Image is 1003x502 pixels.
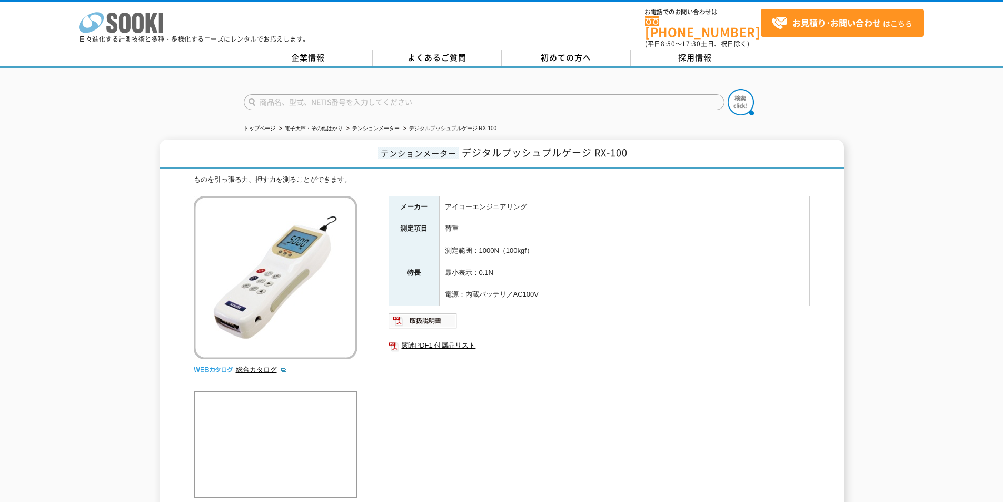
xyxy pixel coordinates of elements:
[194,196,357,359] img: デジタルプッシュプルゲージ RX-100
[401,123,497,134] li: デジタルプッシュプルゲージ RX-100
[661,39,676,48] span: 8:50
[389,218,439,240] th: 測定項目
[373,50,502,66] a: よくあるご質問
[728,89,754,115] img: btn_search.png
[194,174,810,185] div: ものを引っ張る力、押す力を測ることができます。
[631,50,760,66] a: 採用情報
[389,339,810,352] a: 関連PDF1 付属品リスト
[244,125,275,131] a: トップページ
[502,50,631,66] a: 初めての方へ
[541,52,591,63] span: 初めての方へ
[761,9,924,37] a: お見積り･お問い合わせはこちら
[244,94,724,110] input: 商品名、型式、NETIS番号を入力してください
[389,312,458,329] img: 取扱説明書
[389,196,439,218] th: メーカー
[389,319,458,327] a: 取扱説明書
[352,125,400,131] a: テンションメーター
[645,39,749,48] span: (平日 ～ 土日、祝日除く)
[645,9,761,15] span: お電話でのお問い合わせは
[439,240,809,306] td: 測定範囲：1000N（100kgf） 最小表示：0.1N 電源：内蔵バッテリ／AC100V
[378,147,459,159] span: テンションメーター
[194,365,233,375] img: webカタログ
[682,39,701,48] span: 17:30
[645,16,761,38] a: [PHONE_NUMBER]
[792,16,881,29] strong: お見積り･お問い合わせ
[439,218,809,240] td: 荷重
[236,366,287,373] a: 総合カタログ
[285,125,343,131] a: 電子天秤・その他はかり
[389,240,439,306] th: 特長
[462,145,628,160] span: デジタルプッシュプルゲージ RX-100
[79,36,310,42] p: 日々進化する計測技術と多種・多様化するニーズにレンタルでお応えします。
[771,15,912,31] span: はこちら
[439,196,809,218] td: アイコーエンジニアリング
[244,50,373,66] a: 企業情報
